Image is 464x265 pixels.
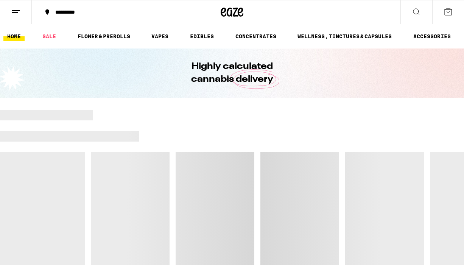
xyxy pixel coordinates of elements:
a: FLOWER & PREROLLS [74,32,134,41]
h1: Highly calculated cannabis delivery [170,60,294,86]
a: ACCESSORIES [410,32,455,41]
a: VAPES [148,32,172,41]
a: WELLNESS, TINCTURES & CAPSULES [294,32,395,41]
a: SALE [39,32,60,41]
a: EDIBLES [186,32,218,41]
a: CONCENTRATES [232,32,280,41]
a: HOME [3,32,25,41]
